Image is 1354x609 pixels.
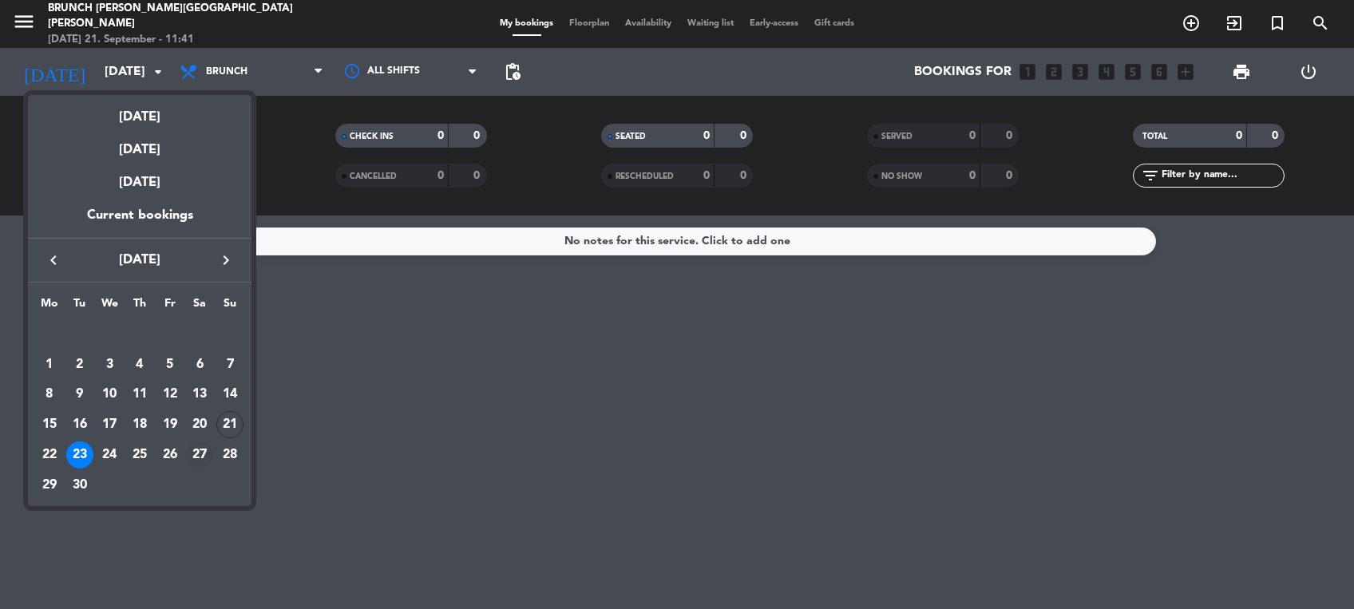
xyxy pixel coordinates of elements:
[94,295,125,319] th: Wednesday
[215,295,245,319] th: Sunday
[94,409,125,440] td: September 17, 2025
[28,205,251,238] div: Current bookings
[94,380,125,410] td: September 10, 2025
[156,441,184,469] div: 26
[185,409,216,440] td: September 20, 2025
[126,351,153,378] div: 4
[155,440,185,470] td: September 26, 2025
[126,382,153,409] div: 11
[36,411,63,438] div: 15
[186,351,213,378] div: 6
[186,441,213,469] div: 27
[212,250,240,271] button: keyboard_arrow_right
[65,440,95,470] td: September 23, 2025
[36,441,63,469] div: 22
[215,409,245,440] td: September 21, 2025
[185,350,216,380] td: September 6, 2025
[156,382,184,409] div: 12
[96,441,123,469] div: 24
[65,295,95,319] th: Tuesday
[94,350,125,380] td: September 3, 2025
[186,411,213,438] div: 20
[155,409,185,440] td: September 19, 2025
[34,350,65,380] td: September 1, 2025
[216,351,243,378] div: 7
[216,411,243,438] div: 21
[68,250,212,271] span: [DATE]
[28,95,251,128] div: [DATE]
[96,382,123,409] div: 10
[66,441,93,469] div: 23
[125,295,155,319] th: Thursday
[96,411,123,438] div: 17
[186,382,213,409] div: 13
[185,380,216,410] td: September 13, 2025
[34,295,65,319] th: Monday
[34,440,65,470] td: September 22, 2025
[96,351,123,378] div: 3
[215,440,245,470] td: September 28, 2025
[126,441,153,469] div: 25
[65,470,95,500] td: September 30, 2025
[216,441,243,469] div: 28
[156,411,184,438] div: 19
[66,382,93,409] div: 9
[126,411,153,438] div: 18
[125,380,155,410] td: September 11, 2025
[216,251,236,270] i: keyboard_arrow_right
[66,351,93,378] div: 2
[94,440,125,470] td: September 24, 2025
[156,351,184,378] div: 5
[125,440,155,470] td: September 25, 2025
[125,350,155,380] td: September 4, 2025
[215,350,245,380] td: September 7, 2025
[216,382,243,409] div: 14
[34,380,65,410] td: September 8, 2025
[155,295,185,319] th: Friday
[155,380,185,410] td: September 12, 2025
[66,472,93,499] div: 30
[36,382,63,409] div: 8
[65,409,95,440] td: September 16, 2025
[185,440,216,470] td: September 27, 2025
[155,350,185,380] td: September 5, 2025
[215,380,245,410] td: September 14, 2025
[34,470,65,500] td: September 29, 2025
[65,380,95,410] td: September 9, 2025
[28,160,251,205] div: [DATE]
[36,472,63,499] div: 29
[34,409,65,440] td: September 15, 2025
[36,351,63,378] div: 1
[28,128,251,160] div: [DATE]
[66,411,93,438] div: 16
[34,319,245,350] td: SEP
[44,251,63,270] i: keyboard_arrow_left
[185,295,216,319] th: Saturday
[65,350,95,380] td: September 2, 2025
[125,409,155,440] td: September 18, 2025
[39,250,68,271] button: keyboard_arrow_left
